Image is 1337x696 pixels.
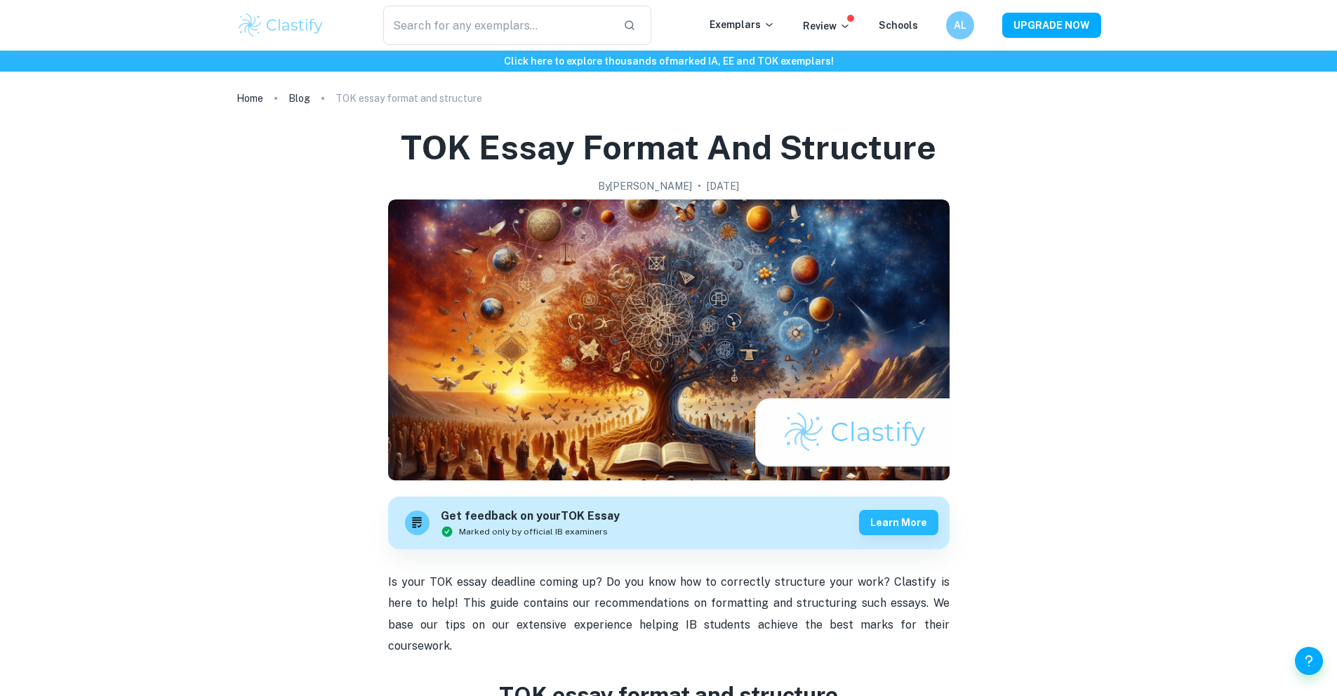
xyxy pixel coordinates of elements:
[237,11,326,39] img: Clastify logo
[946,11,974,39] button: AL
[441,508,620,525] h6: Get feedback on your TOK Essay
[707,178,739,194] h2: [DATE]
[859,510,938,535] button: Learn more
[1002,13,1101,38] button: UPGRADE NOW
[459,525,608,538] span: Marked only by official IB examiners
[388,199,950,480] img: TOK essay format and structure cover image
[335,91,482,106] p: TOK essay format and structure
[388,497,950,549] a: Get feedback on yourTOK EssayMarked only by official IB examinersLearn more
[952,18,968,33] h6: AL
[401,125,936,170] h1: TOK essay format and structure
[388,572,950,657] p: Is your TOK essay deadline coming up? Do you know how to correctly structure your work? Clastify ...
[879,20,918,31] a: Schools
[710,17,775,32] p: Exemplars
[598,178,692,194] h2: By [PERSON_NAME]
[3,53,1334,69] h6: Click here to explore thousands of marked IA, EE and TOK exemplars !
[237,88,263,108] a: Home
[698,178,701,194] p: •
[288,88,310,108] a: Blog
[383,6,613,45] input: Search for any exemplars...
[803,18,851,34] p: Review
[1295,647,1323,675] button: Help and Feedback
